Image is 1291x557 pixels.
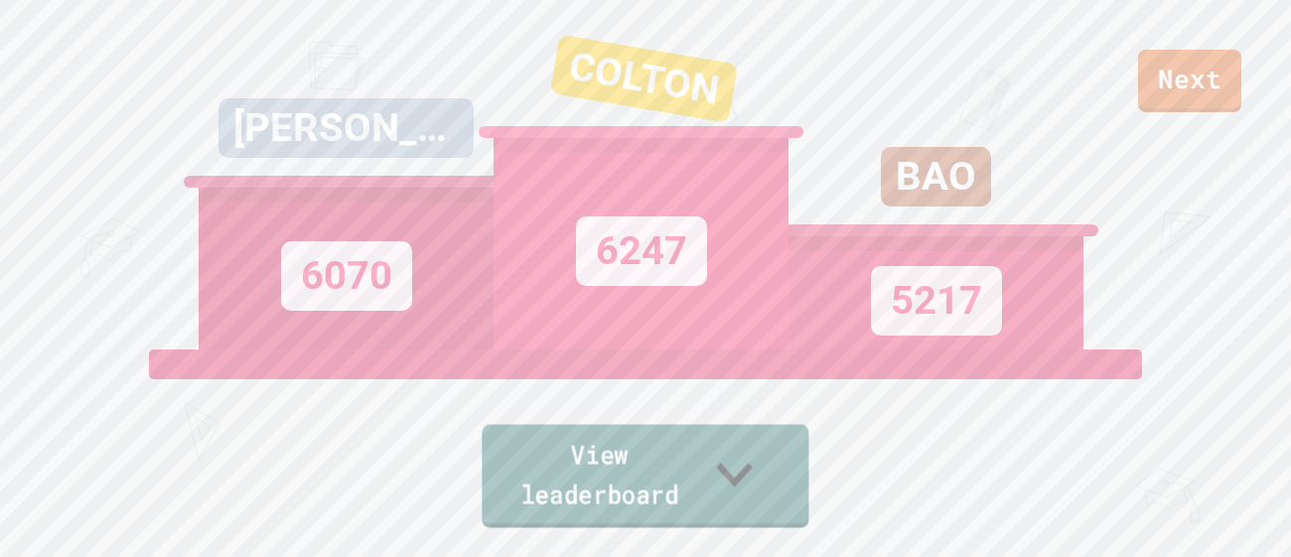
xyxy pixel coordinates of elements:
[576,216,707,286] div: 6247
[871,266,1002,336] div: 5217
[881,147,991,207] div: BAO
[549,35,737,123] div: COLTON
[482,425,808,528] a: View leaderboard
[218,98,474,158] div: [PERSON_NAME]
[1138,50,1241,112] a: Next
[281,241,412,311] div: 6070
